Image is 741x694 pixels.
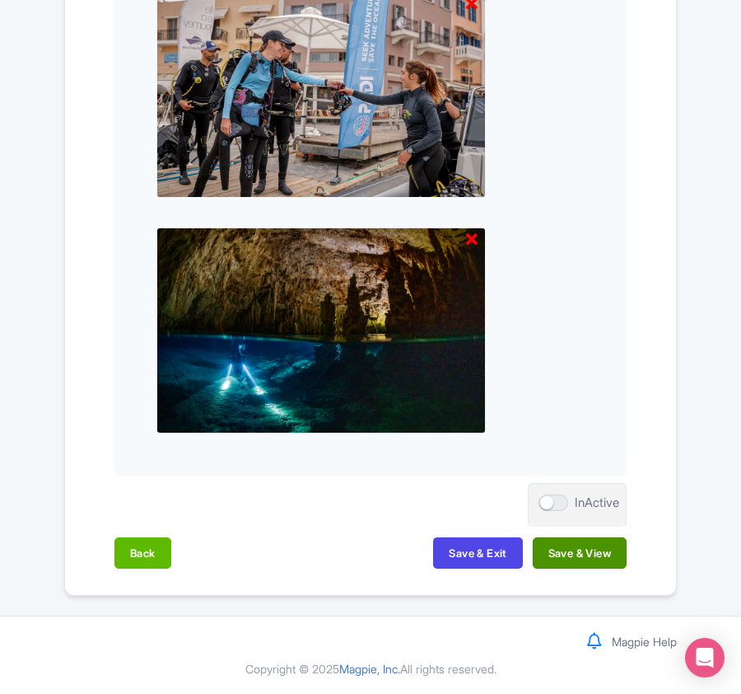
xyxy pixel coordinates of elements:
[339,662,400,676] span: Magpie, Inc.
[114,537,171,569] button: Back
[685,638,725,678] div: Open Intercom Messenger
[156,227,486,434] img: vzqqwfzrdx93l6wchkut.jpg
[433,537,522,569] button: Save & Exit
[575,494,619,513] div: InActive
[533,537,627,569] button: Save & View
[54,660,687,678] div: Copyright © 2025 All rights reserved.
[612,635,677,649] a: Magpie Help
